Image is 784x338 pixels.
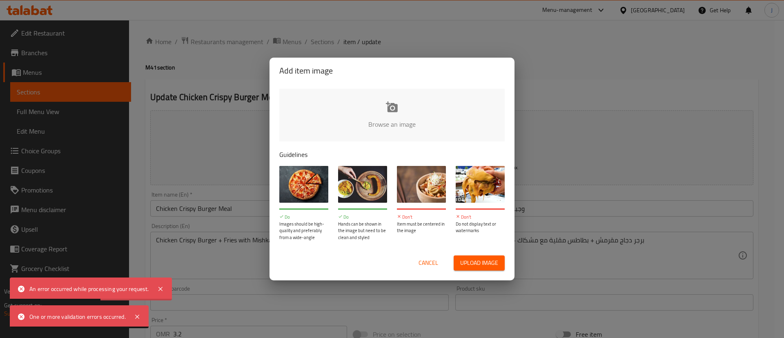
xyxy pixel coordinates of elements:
div: An error occurred while processing your request. [29,284,149,293]
p: Guidelines [279,150,505,159]
p: Item must be centered in the image [397,221,446,234]
img: guide-img-4@3x.jpg [456,166,505,203]
p: Do not display text or watermarks [456,221,505,234]
span: Upload image [460,258,498,268]
p: Do [338,214,387,221]
p: Don't [397,214,446,221]
p: Don't [456,214,505,221]
span: Cancel [419,258,438,268]
p: Do [279,214,328,221]
div: One or more validation errors occurred. [29,312,126,321]
p: Images should be high-quality and preferably from a wide-angle [279,221,328,241]
img: guide-img-2@3x.jpg [338,166,387,203]
img: guide-img-1@3x.jpg [279,166,328,203]
button: Upload image [454,255,505,271]
img: guide-img-3@3x.jpg [397,166,446,203]
button: Cancel [415,255,441,271]
p: Hands can be shown in the image but need to be clean and styled [338,221,387,241]
h2: Add item image [279,64,505,77]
